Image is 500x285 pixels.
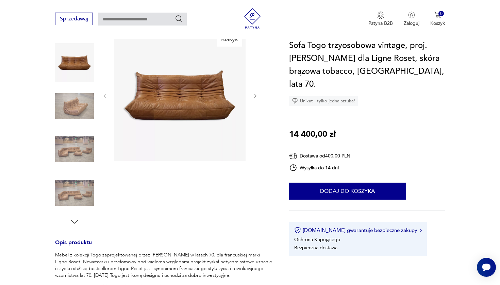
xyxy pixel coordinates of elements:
[289,96,358,106] div: Unikat - tylko jedna sztuka!
[217,32,242,47] div: Klasyk
[477,258,496,277] iframe: Smartsupp widget button
[289,183,406,200] button: Dodaj do koszyka
[294,236,340,243] li: Ochrona Kupującego
[55,240,273,252] h3: Opis produktu
[294,245,337,251] li: Bezpieczna dostawa
[430,20,445,27] p: Koszyk
[294,227,301,234] img: Ikona certyfikatu
[368,12,393,27] button: Patyna B2B
[55,87,94,125] img: Zdjęcie produktu Sofa Togo trzyosobowa vintage, proj. M. Ducaroy dla Ligne Roset, skóra brązowa t...
[289,128,336,141] p: 14 400,00 zł
[55,252,273,279] p: Mebel z kolekcji Togo zaprojektowanej przez [PERSON_NAME] w latach 70. dla francuskiej marki Lign...
[430,12,445,27] button: 0Koszyk
[404,20,419,27] p: Zaloguj
[368,12,393,27] a: Ikona medaluPatyna B2B
[408,12,415,18] img: Ikonka użytkownika
[292,98,298,104] img: Ikona diamentu
[55,43,94,82] img: Zdjęcie produktu Sofa Togo trzyosobowa vintage, proj. M. Ducaroy dla Ligne Roset, skóra brązowa t...
[55,173,94,212] img: Zdjęcie produktu Sofa Togo trzyosobowa vintage, proj. M. Ducaroy dla Ligne Roset, skóra brązowa t...
[55,13,93,25] button: Sprzedawaj
[289,39,445,91] h1: Sofa Togo trzyosobowa vintage, proj. [PERSON_NAME] dla Ligne Roset, skóra brązowa tobacco, [GEOGR...
[420,229,422,232] img: Ikona strzałki w prawo
[55,130,94,169] img: Zdjęcie produktu Sofa Togo trzyosobowa vintage, proj. M. Ducaroy dla Ligne Roset, skóra brązowa t...
[289,152,297,160] img: Ikona dostawy
[114,30,246,161] img: Zdjęcie produktu Sofa Togo trzyosobowa vintage, proj. M. Ducaroy dla Ligne Roset, skóra brązowa t...
[242,8,263,29] img: Patyna - sklep z meblami i dekoracjami vintage
[377,12,384,19] img: Ikona medalu
[368,20,393,27] p: Patyna B2B
[438,11,444,17] div: 0
[289,164,351,172] div: Wysyłka do 14 dni
[294,227,422,234] button: [DOMAIN_NAME] gwarantuje bezpieczne zakupy
[404,12,419,27] button: Zaloguj
[289,152,351,160] div: Dostawa od 400,00 PLN
[434,12,441,18] img: Ikona koszyka
[175,15,183,23] button: Szukaj
[55,17,93,22] a: Sprzedawaj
